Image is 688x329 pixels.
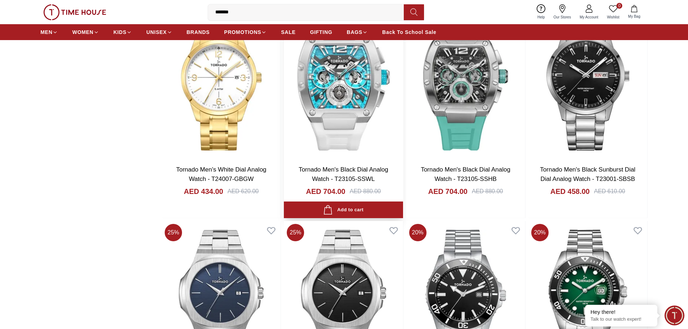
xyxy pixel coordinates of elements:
[162,4,281,159] img: Tornado Men's White Dial Analog Watch - T24007-GBGW
[281,29,295,36] span: SALE
[224,29,261,36] span: PROMOTIONS
[382,26,436,39] a: Back To School Sale
[382,29,436,36] span: Back To School Sale
[533,3,549,21] a: Help
[577,14,601,20] span: My Account
[187,26,210,39] a: BRANDS
[528,4,647,159] img: Tornado Men's Black Sunburst Dial Dial Analog Watch - T23001-SBSB
[72,26,99,39] a: WOMEN
[40,26,58,39] a: MEN
[421,166,510,182] a: Tornado Men's Black Dial Analog Watch - T23105-SSHB
[187,29,210,36] span: BRANDS
[409,224,427,241] span: 20 %
[347,29,362,36] span: BAGS
[535,14,548,20] span: Help
[310,26,332,39] a: GIFTING
[616,3,622,9] span: 0
[146,26,172,39] a: UNISEX
[540,166,635,182] a: Tornado Men's Black Sunburst Dial Dial Analog Watch - T23001-SBSB
[281,26,295,39] a: SALE
[323,205,363,215] div: Add to cart
[550,186,590,196] h4: AED 458.00
[604,14,622,20] span: Wishlist
[284,202,403,218] button: Add to cart
[310,29,332,36] span: GIFTING
[113,26,132,39] a: KIDS
[165,224,182,241] span: 25 %
[665,306,684,325] div: Chat Widget
[299,166,388,182] a: Tornado Men's Black Dial Analog Watch - T23105-SSWL
[43,4,106,20] img: ...
[287,224,304,241] span: 25 %
[594,187,625,196] div: AED 610.00
[624,4,645,21] button: My Bag
[347,26,368,39] a: BAGS
[549,3,575,21] a: Our Stores
[590,316,652,322] p: Talk to our watch expert!
[472,187,503,196] div: AED 880.00
[590,308,652,316] div: Hey there!
[40,29,52,36] span: MEN
[603,3,624,21] a: 0Wishlist
[531,224,549,241] span: 20 %
[551,14,574,20] span: Our Stores
[350,187,381,196] div: AED 880.00
[306,186,345,196] h4: AED 704.00
[284,4,403,159] img: Tornado Men's Black Dial Analog Watch - T23105-SSWL
[625,14,643,19] span: My Bag
[146,29,166,36] span: UNISEX
[176,166,267,182] a: Tornado Men's White Dial Analog Watch - T24007-GBGW
[224,26,267,39] a: PROMOTIONS
[184,186,223,196] h4: AED 434.00
[228,187,259,196] div: AED 620.00
[406,4,525,159] img: Tornado Men's Black Dial Analog Watch - T23105-SSHB
[113,29,126,36] span: KIDS
[428,186,468,196] h4: AED 704.00
[72,29,94,36] span: WOMEN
